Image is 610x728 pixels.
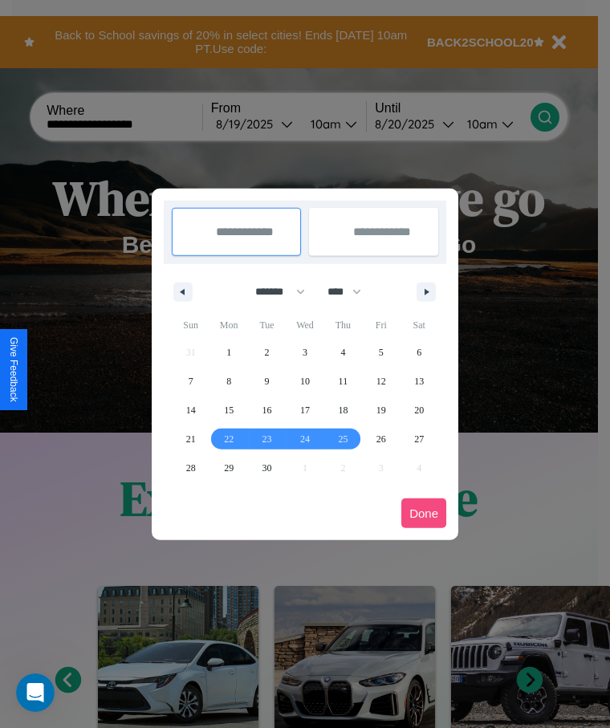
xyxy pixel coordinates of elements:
[16,673,55,712] iframe: Intercom live chat
[172,312,209,338] span: Sun
[376,367,386,396] span: 12
[265,338,270,367] span: 2
[262,425,272,453] span: 23
[248,367,286,396] button: 9
[286,312,323,338] span: Wed
[324,312,362,338] span: Thu
[209,396,247,425] button: 15
[286,367,323,396] button: 10
[209,453,247,482] button: 29
[224,425,234,453] span: 22
[379,338,384,367] span: 5
[226,367,231,396] span: 8
[286,396,323,425] button: 17
[362,396,400,425] button: 19
[362,312,400,338] span: Fri
[401,498,446,528] button: Done
[324,396,362,425] button: 18
[189,367,193,396] span: 7
[8,337,19,402] div: Give Feedback
[362,338,400,367] button: 5
[172,396,209,425] button: 14
[401,338,438,367] button: 6
[376,425,386,453] span: 26
[286,425,323,453] button: 24
[248,453,286,482] button: 30
[417,338,421,367] span: 6
[209,425,247,453] button: 22
[248,396,286,425] button: 16
[265,367,270,396] span: 9
[300,396,310,425] span: 17
[186,453,196,482] span: 28
[401,367,438,396] button: 13
[286,338,323,367] button: 3
[362,367,400,396] button: 12
[324,367,362,396] button: 11
[172,453,209,482] button: 28
[209,367,247,396] button: 8
[340,338,345,367] span: 4
[376,396,386,425] span: 19
[303,338,307,367] span: 3
[401,396,438,425] button: 20
[226,338,231,367] span: 1
[300,367,310,396] span: 10
[248,312,286,338] span: Tue
[224,453,234,482] span: 29
[186,396,196,425] span: 14
[401,312,438,338] span: Sat
[414,425,424,453] span: 27
[224,396,234,425] span: 15
[338,396,348,425] span: 18
[172,367,209,396] button: 7
[324,338,362,367] button: 4
[186,425,196,453] span: 21
[324,425,362,453] button: 25
[248,425,286,453] button: 23
[414,396,424,425] span: 20
[262,396,272,425] span: 16
[362,425,400,453] button: 26
[414,367,424,396] span: 13
[209,312,247,338] span: Mon
[401,425,438,453] button: 27
[300,425,310,453] span: 24
[338,425,348,453] span: 25
[172,425,209,453] button: 21
[339,367,348,396] span: 11
[262,453,272,482] span: 30
[209,338,247,367] button: 1
[248,338,286,367] button: 2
